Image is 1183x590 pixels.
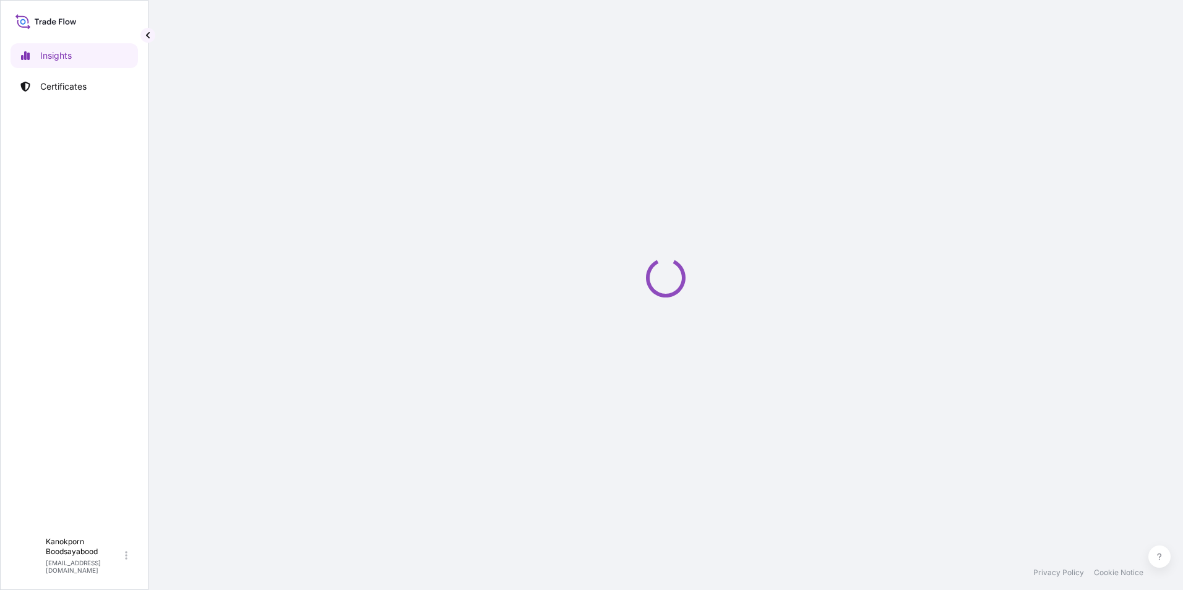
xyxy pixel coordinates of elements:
p: Insights [40,49,72,62]
a: Cookie Notice [1094,568,1143,578]
span: K [25,549,32,562]
p: Kanokporn Boodsayabood [46,537,123,557]
p: [EMAIL_ADDRESS][DOMAIN_NAME] [46,559,123,574]
a: Insights [11,43,138,68]
a: Privacy Policy [1033,568,1084,578]
a: Certificates [11,74,138,99]
p: Certificates [40,80,87,93]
